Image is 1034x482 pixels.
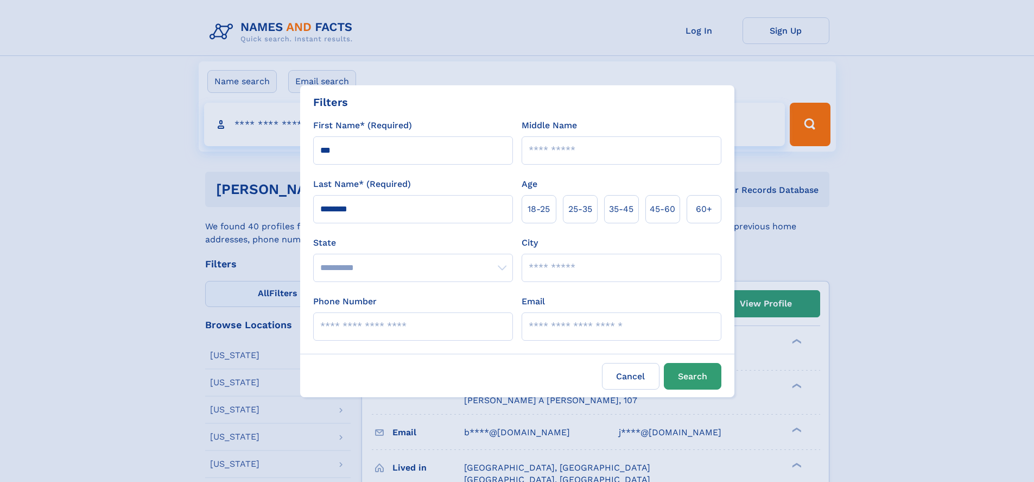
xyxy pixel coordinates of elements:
label: State [313,236,513,249]
button: Search [664,363,721,390]
label: Email [522,295,545,308]
span: 45‑60 [650,203,675,216]
label: First Name* (Required) [313,119,412,132]
span: 35‑45 [609,203,633,216]
span: 18‑25 [528,203,550,216]
label: Age [522,178,537,191]
div: Filters [313,94,348,110]
label: Phone Number [313,295,377,308]
label: Last Name* (Required) [313,178,411,191]
label: Middle Name [522,119,577,132]
span: 25‑35 [568,203,592,216]
label: Cancel [602,363,659,390]
label: City [522,236,538,249]
span: 60+ [696,203,712,216]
